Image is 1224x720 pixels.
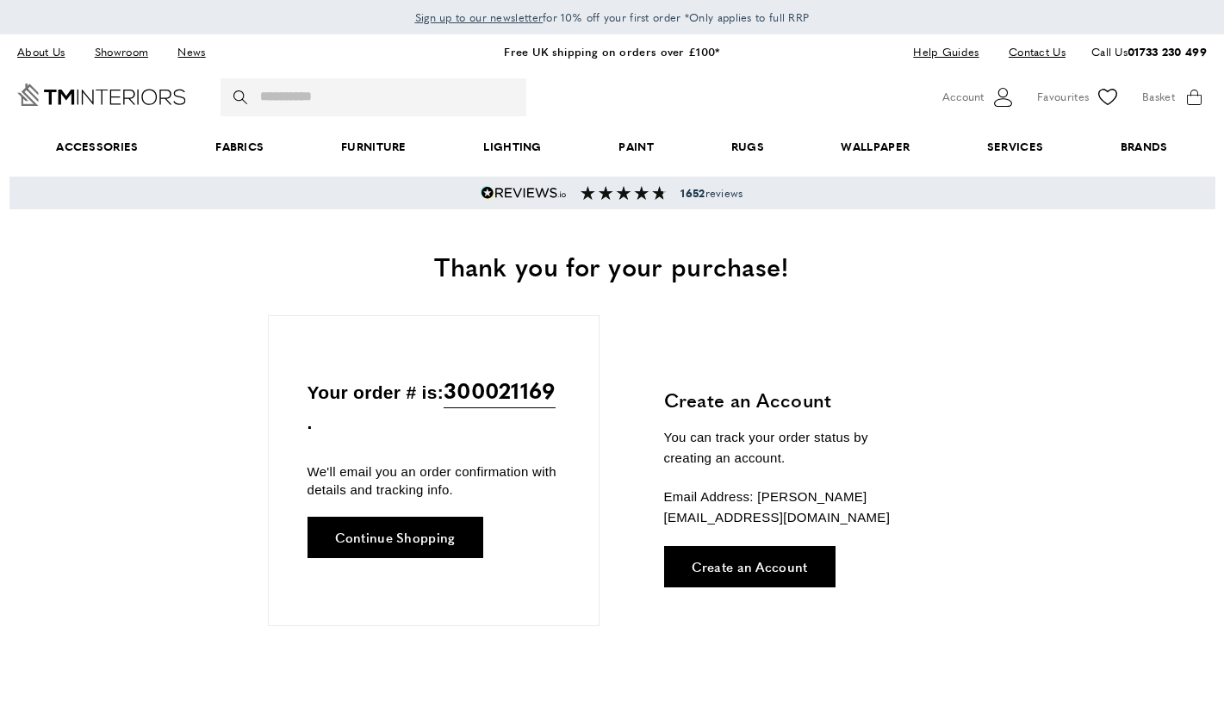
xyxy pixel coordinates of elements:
span: Account [942,88,984,106]
span: Continue Shopping [335,531,456,543]
img: Reviews.io 5 stars [481,186,567,200]
span: Accessories [17,121,177,173]
span: Thank you for your purchase! [434,247,789,284]
a: Help Guides [900,40,991,64]
a: Furniture [302,121,444,173]
a: Fabrics [177,121,302,173]
p: We'll email you an order confirmation with details and tracking info. [308,462,560,499]
p: Email Address: [PERSON_NAME][EMAIL_ADDRESS][DOMAIN_NAME] [664,487,918,528]
img: Reviews section [581,186,667,200]
p: You can track your order status by creating an account. [664,427,918,469]
p: Your order # is: . [308,373,560,438]
p: Call Us [1091,43,1207,61]
span: 300021169 [444,373,556,408]
a: Wallpaper [803,121,948,173]
a: Services [948,121,1082,173]
a: Favourites [1037,84,1121,110]
span: Sign up to our newsletter [415,9,544,25]
a: Sign up to our newsletter [415,9,544,26]
a: Continue Shopping [308,517,483,558]
a: Contact Us [996,40,1066,64]
a: Create an Account [664,546,836,587]
a: Showroom [82,40,161,64]
a: News [165,40,218,64]
span: Create an Account [692,560,808,573]
h3: Create an Account [664,387,918,413]
strong: 1652 [680,185,705,201]
a: Lighting [445,121,581,173]
button: Search [233,78,251,116]
a: Paint [581,121,693,173]
a: Brands [1082,121,1206,173]
a: 01733 230 499 [1128,43,1207,59]
a: About Us [17,40,78,64]
span: reviews [680,186,742,200]
span: for 10% off your first order *Only applies to full RRP [415,9,810,25]
a: Rugs [693,121,803,173]
button: Customer Account [942,84,1016,110]
a: Go to Home page [17,84,186,106]
a: Free UK shipping on orders over £100* [504,43,719,59]
span: Favourites [1037,88,1089,106]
